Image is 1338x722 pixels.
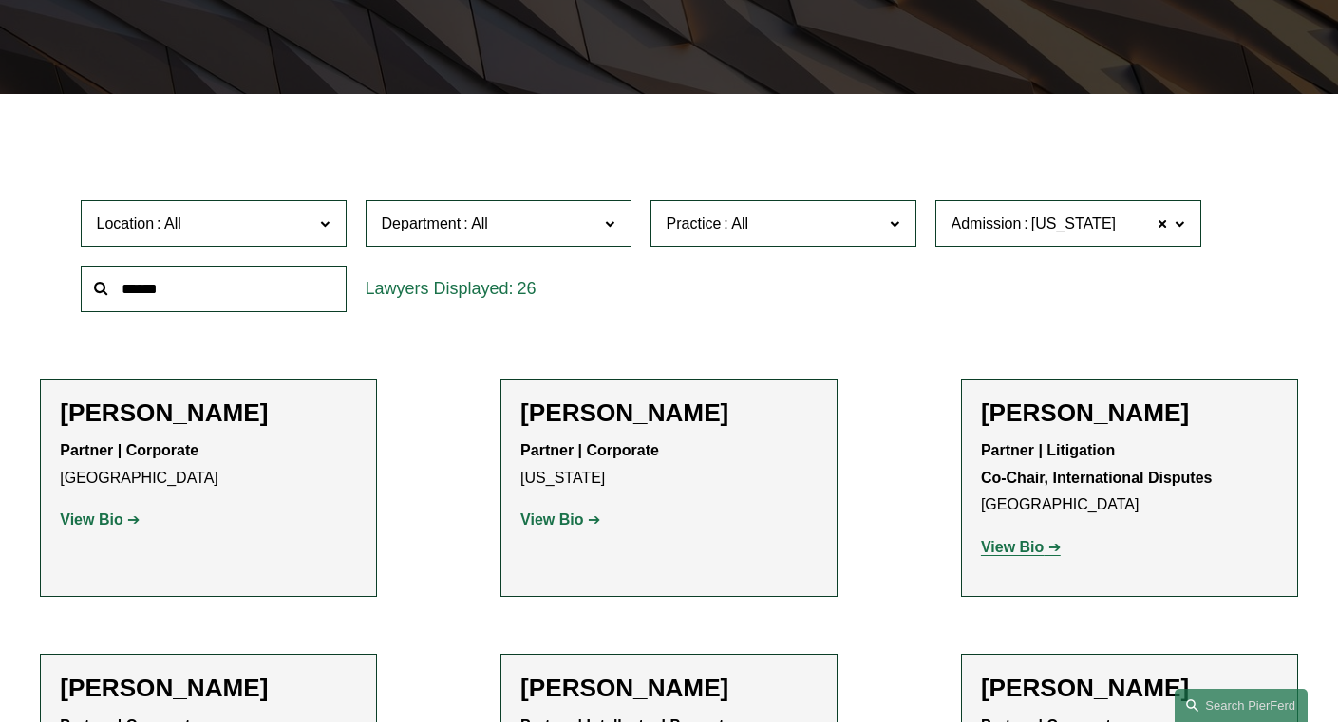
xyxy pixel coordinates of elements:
[1031,212,1116,236] span: [US_STATE]
[981,437,1278,519] p: [GEOGRAPHIC_DATA]
[520,442,659,458] strong: Partner | Corporate
[97,215,155,231] span: Location
[518,279,537,298] span: 26
[520,398,818,429] h2: [PERSON_NAME]
[520,511,600,528] a: View Bio
[981,539,1061,555] a: View Bio
[667,215,722,231] span: Practice
[60,674,357,704] h2: [PERSON_NAME]
[382,215,462,231] span: Department
[1175,689,1308,722] a: Search this site
[981,674,1278,704] h2: [PERSON_NAME]
[520,511,583,528] strong: View Bio
[520,437,818,492] p: [US_STATE]
[60,398,357,429] h2: [PERSON_NAME]
[981,442,1213,486] strong: Partner | Litigation Co-Chair, International Disputes
[60,442,198,458] strong: Partner | Corporate
[952,215,1022,231] span: Admission
[60,511,140,528] a: View Bio
[981,539,1044,555] strong: View Bio
[981,398,1278,429] h2: [PERSON_NAME]
[60,511,122,528] strong: View Bio
[60,437,357,492] p: [GEOGRAPHIC_DATA]
[520,674,818,704] h2: [PERSON_NAME]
